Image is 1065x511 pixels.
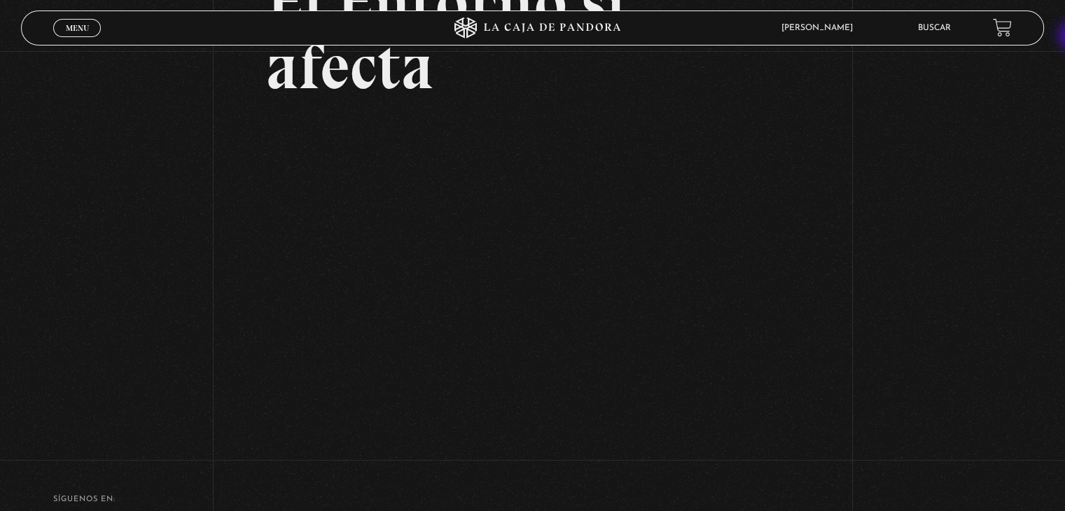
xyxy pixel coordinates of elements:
[774,24,867,32] span: [PERSON_NAME]
[66,24,89,32] span: Menu
[61,35,94,45] span: Cerrar
[267,120,798,419] iframe: Dailymotion video player – El entorno si Afecta Live (95)
[918,24,951,32] a: Buscar
[993,18,1012,37] a: View your shopping cart
[53,496,1012,503] h4: SÍguenos en:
